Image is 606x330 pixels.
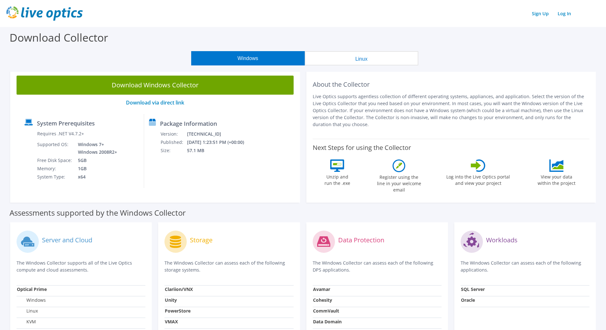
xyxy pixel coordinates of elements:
strong: SQL Server [461,286,485,292]
label: Next Steps for using the Collector [313,144,411,152]
label: Download Collector [10,30,108,45]
strong: CommVault [313,308,339,314]
label: Package Information [160,120,217,127]
label: View your data within the project [533,172,579,186]
label: Linux [17,308,38,314]
button: Windows [191,51,305,65]
label: Requires .NET V4.7.2+ [37,131,84,137]
label: Server and Cloud [42,237,92,243]
label: Windows [17,297,46,303]
td: [TECHNICAL_ID] [187,130,253,138]
td: Windows 7+ Windows 2008R2+ [73,140,118,156]
a: Download Windows Collector [17,76,294,95]
p: The Windows Collector supports all of the Live Optics compute and cloud assessments. [17,259,145,273]
td: Version: [160,130,187,138]
p: The Windows Collector can assess each of the following storage systems. [164,259,293,273]
td: Free Disk Space: [37,156,73,165]
img: live_optics_svg.svg [6,6,83,21]
label: Register using the line in your welcome email [375,172,423,193]
td: Supported OS: [37,140,73,156]
label: Unzip and run the .exe [323,172,352,186]
td: 5GB [73,156,118,165]
a: Download via direct link [126,99,184,106]
strong: Optical Prime [17,286,47,292]
a: Log In [554,9,574,18]
h2: About the Collector [313,81,590,88]
strong: VMAX [165,319,178,325]
td: 1GB [73,165,118,173]
label: System Prerequisites [37,120,95,126]
td: 57.1 MB [187,146,253,155]
td: Size: [160,146,187,155]
a: Sign Up [529,9,552,18]
td: x64 [73,173,118,181]
p: Live Optics supports agentless collection of different operating systems, appliances, and applica... [313,93,590,128]
button: Linux [305,51,418,65]
td: Memory: [37,165,73,173]
td: Published: [160,138,187,146]
strong: Oracle [461,297,475,303]
label: Assessments supported by the Windows Collector [10,210,186,216]
label: Log into the Live Optics portal and view your project [446,172,510,186]
label: Data Protection [338,237,384,243]
strong: Clariion/VNX [165,286,193,292]
td: System Type: [37,173,73,181]
strong: Avamar [313,286,330,292]
strong: PowerStore [165,308,191,314]
p: The Windows Collector can assess each of the following DPS applications. [313,259,442,273]
label: Storage [190,237,212,243]
label: Workloads [486,237,518,243]
strong: Data Domain [313,319,342,325]
strong: Cohesity [313,297,332,303]
strong: Unity [165,297,177,303]
label: KVM [17,319,36,325]
td: [DATE] 1:23:51 PM (+00:00) [187,138,253,146]
p: The Windows Collector can assess each of the following applications. [461,259,589,273]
